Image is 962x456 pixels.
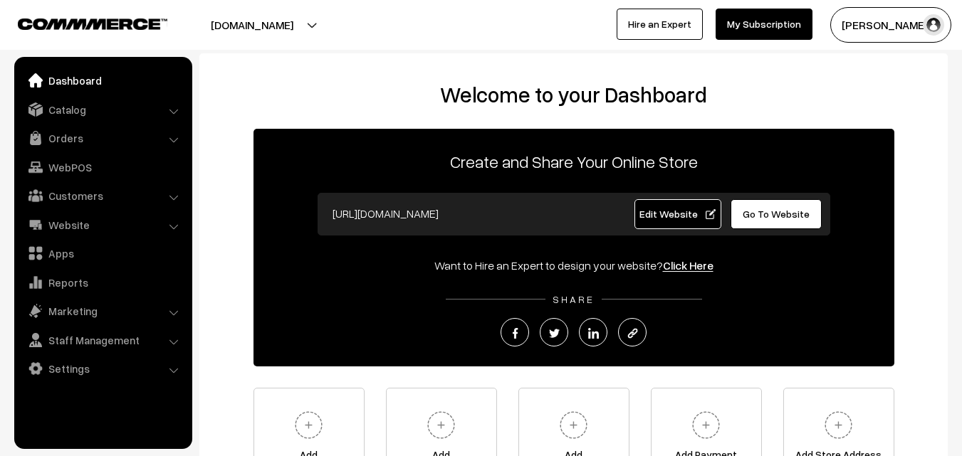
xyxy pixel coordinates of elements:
span: Go To Website [743,208,810,220]
a: Website [18,212,187,238]
a: Go To Website [731,199,822,229]
a: Edit Website [634,199,721,229]
img: plus.svg [819,405,858,445]
a: Dashboard [18,68,187,93]
img: plus.svg [686,405,726,445]
a: Hire an Expert [617,9,703,40]
h2: Welcome to your Dashboard [214,82,934,107]
a: WebPOS [18,154,187,180]
img: COMMMERCE [18,18,167,29]
a: My Subscription [716,9,812,40]
span: Edit Website [639,208,716,220]
img: plus.svg [422,405,461,445]
a: Click Here [663,258,713,272]
img: plus.svg [554,405,593,445]
a: Apps [18,240,187,266]
div: Want to Hire an Expert to design your website? [253,257,894,274]
a: Marketing [18,298,187,324]
img: plus.svg [289,405,328,445]
button: [DOMAIN_NAME] [161,7,343,43]
a: Customers [18,183,187,208]
a: Staff Management [18,327,187,353]
span: SHARE [545,293,602,305]
a: Orders [18,125,187,151]
a: Reports [18,270,187,295]
a: COMMMERCE [18,14,142,31]
p: Create and Share Your Online Store [253,149,894,174]
a: Catalog [18,97,187,122]
button: [PERSON_NAME] [830,7,951,43]
a: Settings [18,356,187,381]
img: user [923,14,944,36]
